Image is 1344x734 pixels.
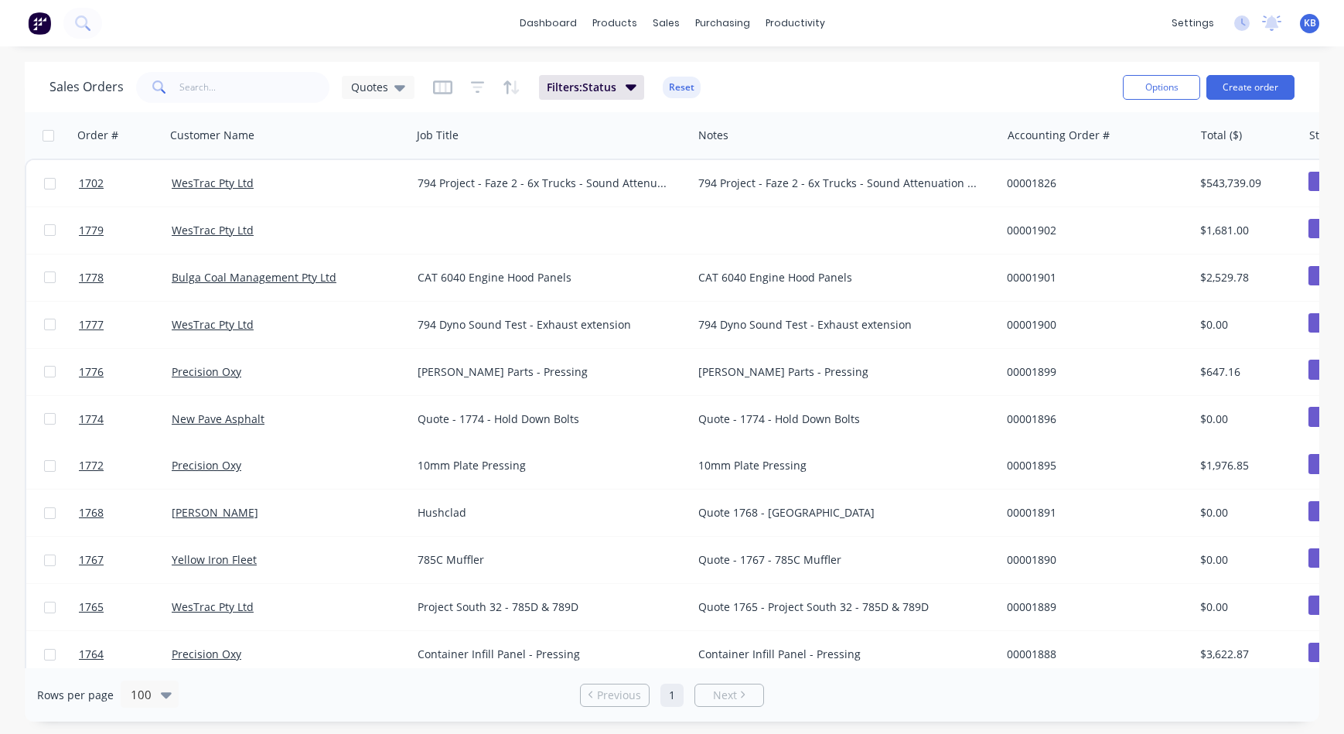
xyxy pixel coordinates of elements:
[418,552,673,568] div: 785C Muffler
[79,631,172,678] a: 1764
[79,647,104,662] span: 1764
[695,688,763,703] a: Next page
[1007,458,1179,473] div: 00001895
[645,12,687,35] div: sales
[758,12,833,35] div: productivity
[172,317,254,332] a: WesTrac Pty Ltd
[418,176,673,191] div: 794 Project - Faze 2 - 6x Trucks - Sound Attenuation Full Kit
[79,490,172,536] a: 1768
[172,270,336,285] a: Bulga Coal Management Pty Ltd
[172,364,241,379] a: Precision Oxy
[585,12,645,35] div: products
[698,317,980,333] div: 794 Dyno Sound Test - Exhaust extension
[170,128,254,143] div: Customer Name
[79,364,104,380] span: 1776
[539,75,644,100] button: Filters:Status
[1200,552,1291,568] div: $0.00
[179,72,330,103] input: Search...
[172,223,254,237] a: WesTrac Pty Ltd
[1007,317,1179,333] div: 00001900
[417,128,459,143] div: Job Title
[660,684,684,707] a: Page 1 is your current page
[172,411,264,426] a: New Pave Asphalt
[698,505,980,521] div: Quote 1768 - [GEOGRAPHIC_DATA]
[79,254,172,301] a: 1778
[418,599,673,615] div: Project South 32 - 785D & 789D
[172,552,257,567] a: Yellow Iron Fleet
[698,599,980,615] div: Quote 1765 - Project South 32 - 785D & 789D
[172,647,241,661] a: Precision Oxy
[79,552,104,568] span: 1767
[79,302,172,348] a: 1777
[698,270,980,285] div: CAT 6040 Engine Hood Panels
[418,270,673,285] div: CAT 6040 Engine Hood Panels
[79,223,104,238] span: 1779
[79,176,104,191] span: 1702
[713,688,737,703] span: Next
[418,458,673,473] div: 10mm Plate Pressing
[1007,364,1179,380] div: 00001899
[79,442,172,489] a: 1772
[79,317,104,333] span: 1777
[1304,16,1316,30] span: KB
[418,505,673,521] div: Hushclad
[79,537,172,583] a: 1767
[79,584,172,630] a: 1765
[418,411,673,427] div: Quote - 1774 - Hold Down Bolts
[351,79,388,95] span: Quotes
[1200,176,1291,191] div: $543,739.09
[1007,176,1179,191] div: 00001826
[1007,552,1179,568] div: 00001890
[79,599,104,615] span: 1765
[79,160,172,207] a: 1702
[418,364,673,380] div: [PERSON_NAME] Parts - Pressing
[698,364,980,380] div: [PERSON_NAME] Parts - Pressing
[172,458,241,473] a: Precision Oxy
[172,505,258,520] a: [PERSON_NAME]
[1200,411,1291,427] div: $0.00
[172,176,254,190] a: WesTrac Pty Ltd
[1007,647,1179,662] div: 00001888
[547,80,616,95] span: Filters: Status
[1200,270,1291,285] div: $2,529.78
[79,396,172,442] a: 1774
[79,411,104,427] span: 1774
[1200,317,1291,333] div: $0.00
[79,349,172,395] a: 1776
[1200,458,1291,473] div: $1,976.85
[663,77,701,98] button: Reset
[698,176,980,191] div: 794 Project - Faze 2 - 6x Trucks - Sound Attenuation Full Kit
[77,128,118,143] div: Order #
[581,688,649,703] a: Previous page
[1007,599,1179,615] div: 00001889
[1206,75,1295,100] button: Create order
[1123,75,1200,100] button: Options
[79,505,104,521] span: 1768
[512,12,585,35] a: dashboard
[1200,223,1291,238] div: $1,681.00
[574,684,770,707] ul: Pagination
[1007,270,1179,285] div: 00001901
[698,647,980,662] div: Container Infill Panel - Pressing
[79,270,104,285] span: 1778
[1200,364,1291,380] div: $647.16
[79,458,104,473] span: 1772
[1007,223,1179,238] div: 00001902
[687,12,758,35] div: purchasing
[698,458,980,473] div: 10mm Plate Pressing
[49,80,124,94] h1: Sales Orders
[37,688,114,703] span: Rows per page
[79,207,172,254] a: 1779
[1309,128,1342,143] div: Status
[1008,128,1110,143] div: Accounting Order #
[698,411,980,427] div: Quote - 1774 - Hold Down Bolts
[418,317,673,333] div: 794 Dyno Sound Test - Exhaust extension
[698,128,728,143] div: Notes
[698,552,980,568] div: Quote - 1767 - 785C Muffler
[1201,128,1242,143] div: Total ($)
[1007,505,1179,521] div: 00001891
[172,599,254,614] a: WesTrac Pty Ltd
[1200,647,1291,662] div: $3,622.87
[1164,12,1222,35] div: settings
[1007,411,1179,427] div: 00001896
